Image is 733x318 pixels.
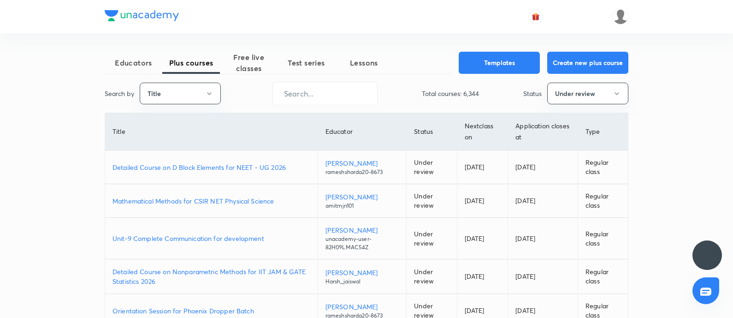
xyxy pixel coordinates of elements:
[578,150,628,184] td: Regular class
[325,235,399,252] p: unacademy-user-82H09LMAC54Z
[457,184,508,218] td: [DATE]
[578,218,628,259] td: Regular class
[407,150,457,184] td: Under review
[140,83,221,104] button: Title
[325,268,399,277] p: [PERSON_NAME]
[407,184,457,218] td: Under review
[508,150,578,184] td: [DATE]
[578,113,628,150] th: Type
[578,184,628,218] td: Regular class
[325,192,399,202] p: [PERSON_NAME]
[325,168,399,176] p: rameshsharda20-8673
[325,158,399,168] p: [PERSON_NAME]
[325,277,399,286] p: Harsh_jaiswal
[105,113,318,150] th: Title
[105,57,162,68] span: Educators
[325,225,399,252] a: [PERSON_NAME]unacademy-user-82H09LMAC54Z
[532,12,540,21] img: avatar
[318,113,407,150] th: Educator
[702,250,713,261] img: ttu
[278,57,335,68] span: Test series
[325,225,399,235] p: [PERSON_NAME]
[220,52,278,74] span: Free live classes
[273,82,377,105] input: Search...
[112,162,310,172] a: Detailed Course on D Block Elements for NEET - UG 2026
[112,196,310,206] a: Mathematical Methods for CSIR NET Physical Science
[407,259,457,294] td: Under review
[508,184,578,218] td: [DATE]
[523,89,542,98] p: Status
[547,83,628,104] button: Under review
[325,302,399,312] p: [PERSON_NAME]
[325,192,399,210] a: [PERSON_NAME]amitrnjn101
[325,158,399,176] a: [PERSON_NAME]rameshsharda20-8673
[613,9,628,24] img: Piali K
[112,234,310,243] a: Unit-9 Complete Communication for development
[112,267,310,286] a: Detailed Course on Nonparametric Methods for IIT JAM & GATE Statistics 2026
[325,268,399,286] a: [PERSON_NAME]Harsh_jaiswal
[105,10,179,21] img: Company Logo
[508,259,578,294] td: [DATE]
[162,57,220,68] span: Plus courses
[407,113,457,150] th: Status
[105,10,179,24] a: Company Logo
[457,113,508,150] th: Next class on
[422,89,479,98] p: Total courses: 6,344
[528,9,543,24] button: avatar
[508,113,578,150] th: Application closes at
[578,259,628,294] td: Regular class
[407,218,457,259] td: Under review
[335,57,393,68] span: Lessons
[105,89,134,98] p: Search by
[459,52,540,74] button: Templates
[457,218,508,259] td: [DATE]
[547,52,628,74] button: Create new plus course
[508,218,578,259] td: [DATE]
[325,202,399,210] p: amitrnjn101
[457,259,508,294] td: [DATE]
[112,306,310,316] a: Orientation Session for Phoenix Dropper Batch
[457,150,508,184] td: [DATE]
